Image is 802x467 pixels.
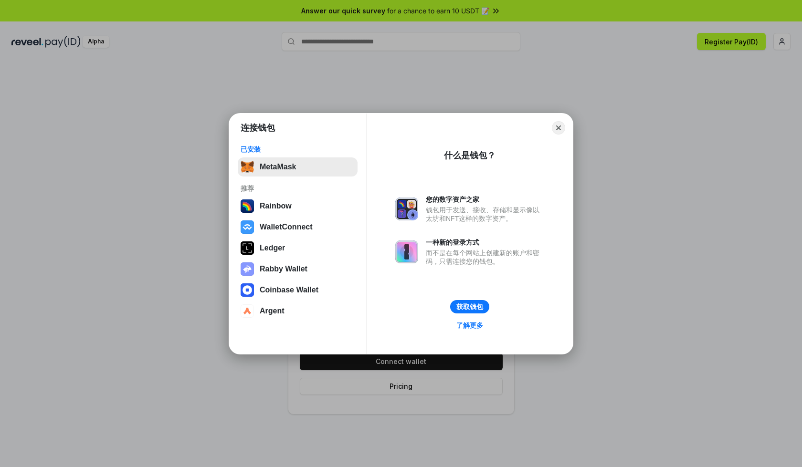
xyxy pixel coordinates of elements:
[260,202,292,210] div: Rainbow
[238,259,358,279] button: Rabby Wallet
[241,199,254,213] img: svg+xml,%3Csvg%20width%3D%22120%22%20height%3D%22120%22%20viewBox%3D%220%200%20120%20120%22%20fil...
[238,157,358,176] button: MetaMask
[426,249,544,266] div: 而不是在每个网站上创建新的账户和密码，只需连接您的钱包。
[241,122,275,134] h1: 连接钱包
[450,300,489,313] button: 获取钱包
[238,197,358,216] button: Rainbow
[241,160,254,174] img: svg+xml,%3Csvg%20fill%3D%22none%22%20height%3D%2233%22%20viewBox%3D%220%200%2035%2033%22%20width%...
[426,195,544,204] div: 您的数字资产之家
[260,265,307,273] div: Rabby Wallet
[241,145,355,154] div: 已安装
[260,244,285,252] div: Ledger
[451,319,489,332] a: 了解更多
[260,286,318,294] div: Coinbase Wallet
[238,239,358,258] button: Ledger
[238,280,358,300] button: Coinbase Wallet
[552,121,565,135] button: Close
[241,262,254,276] img: svg+xml,%3Csvg%20xmlns%3D%22http%3A%2F%2Fwww.w3.org%2F2000%2Fsvg%22%20fill%3D%22none%22%20viewBox...
[260,223,313,231] div: WalletConnect
[241,304,254,318] img: svg+xml,%3Csvg%20width%3D%2228%22%20height%3D%2228%22%20viewBox%3D%220%200%2028%2028%22%20fill%3D...
[426,206,544,223] div: 钱包用于发送、接收、存储和显示像以太坊和NFT这样的数字资产。
[238,301,358,321] button: Argent
[395,240,418,263] img: svg+xml,%3Csvg%20xmlns%3D%22http%3A%2F%2Fwww.w3.org%2F2000%2Fsvg%22%20fill%3D%22none%22%20viewBox...
[238,218,358,237] button: WalletConnect
[444,150,496,161] div: 什么是钱包？
[241,184,355,193] div: 推荐
[241,283,254,297] img: svg+xml,%3Csvg%20width%3D%2228%22%20height%3D%2228%22%20viewBox%3D%220%200%2028%2028%22%20fill%3D...
[426,238,544,247] div: 一种新的登录方式
[456,302,483,311] div: 获取钱包
[260,163,296,171] div: MetaMask
[456,321,483,330] div: 了解更多
[260,307,285,315] div: Argent
[241,220,254,234] img: svg+xml,%3Csvg%20width%3D%2228%22%20height%3D%2228%22%20viewBox%3D%220%200%2028%2028%22%20fill%3D...
[241,241,254,255] img: svg+xml,%3Csvg%20xmlns%3D%22http%3A%2F%2Fwww.w3.org%2F2000%2Fsvg%22%20width%3D%2228%22%20height%3...
[395,197,418,220] img: svg+xml,%3Csvg%20xmlns%3D%22http%3A%2F%2Fwww.w3.org%2F2000%2Fsvg%22%20fill%3D%22none%22%20viewBox...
